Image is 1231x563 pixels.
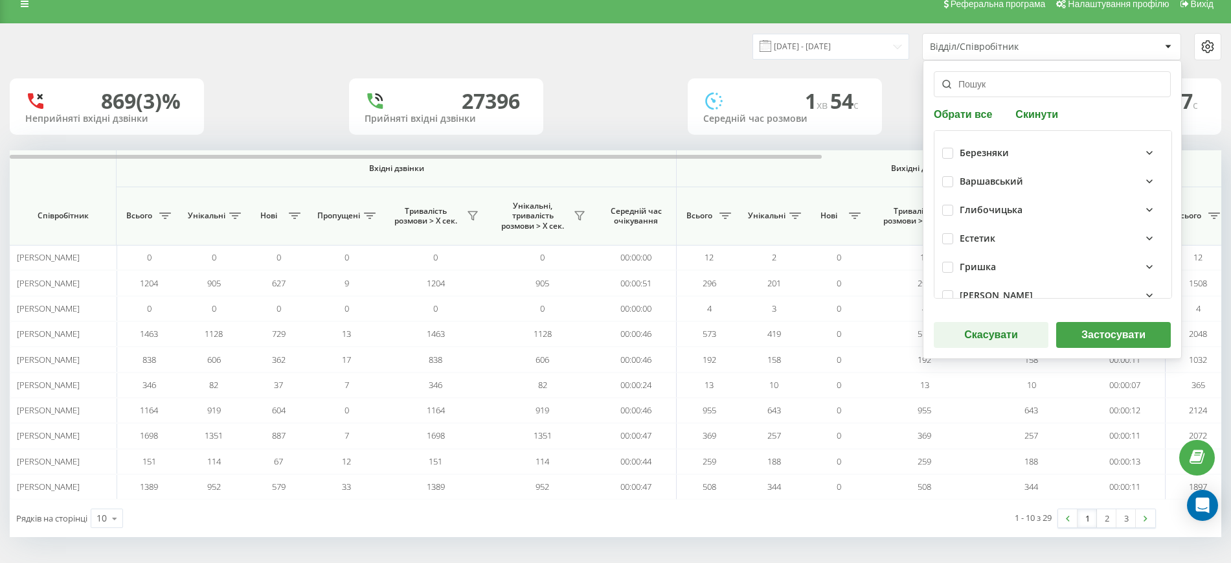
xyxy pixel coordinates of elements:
a: 1 [1078,509,1097,527]
span: 643 [767,404,781,416]
span: 4 [922,303,927,314]
span: 344 [1024,481,1038,492]
span: 192 [918,354,931,365]
div: 869 (3)% [101,89,181,113]
span: 955 [703,404,716,416]
span: 0 [837,481,841,492]
span: 114 [536,455,549,467]
span: 2124 [1189,404,1207,416]
span: хв [817,98,830,112]
span: 257 [767,430,781,441]
span: 201 [767,277,781,289]
span: 0 [277,303,281,314]
span: 1351 [534,430,552,441]
span: 1389 [140,481,158,492]
div: 27396 [462,89,520,113]
span: 955 [918,404,931,416]
span: 729 [272,328,286,339]
span: Пропущені [317,211,360,221]
span: 0 [212,251,216,263]
div: Open Intercom Messenger [1187,490,1218,521]
span: 1164 [427,404,445,416]
span: Середній час очікування [605,206,666,226]
span: 919 [207,404,221,416]
span: 0 [344,404,349,416]
div: Неприйняті вхідні дзвінки [25,113,188,124]
span: 346 [142,379,156,391]
span: 1508 [1189,277,1207,289]
span: 257 [1024,430,1038,441]
td: 00:00:44 [596,449,677,474]
span: 2 [772,251,776,263]
div: Варшавський [960,176,1023,187]
span: 259 [918,455,931,467]
span: Вхідні дзвінки [150,163,642,174]
span: Всього [1172,211,1204,221]
span: Вихідні дзвінки [707,163,1135,174]
span: 0 [837,277,841,289]
span: 1032 [1189,354,1207,365]
span: 67 [274,455,283,467]
span: c [1193,98,1198,112]
span: 346 [429,379,442,391]
span: 3 [772,303,776,314]
span: 13 [342,328,351,339]
td: 00:00:00 [596,245,677,270]
span: 9 [344,277,349,289]
div: 1 - 10 з 29 [1015,511,1052,524]
span: 1351 [205,430,223,441]
span: c [853,98,859,112]
span: 2048 [1189,328,1207,339]
td: 00:00:46 [596,398,677,423]
td: 00:00:11 [1085,423,1166,448]
td: 00:00:11 [1085,347,1166,372]
span: [PERSON_NAME] [17,481,80,492]
span: 259 [703,455,716,467]
span: Тривалість розмови > Х сек. [389,206,463,226]
span: 1128 [205,328,223,339]
button: Скасувати [934,322,1048,348]
span: [PERSON_NAME] [17,328,80,339]
span: Унікальні [188,211,225,221]
td: 00:00:24 [596,373,677,398]
span: 17 [342,354,351,365]
span: 82 [209,379,218,391]
span: 1698 [427,430,445,441]
span: 0 [837,354,841,365]
span: 33 [342,481,351,492]
td: 00:00:11 [1085,474,1166,500]
span: 0 [433,251,438,263]
span: [PERSON_NAME] [17,430,80,441]
span: 952 [207,481,221,492]
td: 00:00:46 [596,321,677,347]
div: Прийняті вхідні дзвінки [365,113,528,124]
td: 00:00:46 [596,347,677,372]
span: 0 [344,251,349,263]
span: 296 [918,277,931,289]
span: [PERSON_NAME] [17,303,80,314]
span: 1 [805,87,830,115]
span: 0 [147,251,152,263]
span: Тривалість розмови > Х сек. [877,206,952,226]
span: 151 [429,455,442,467]
span: 919 [536,404,549,416]
span: 13 [705,379,714,391]
span: 192 [703,354,716,365]
div: [PERSON_NAME] [960,290,1033,301]
span: 0 [837,404,841,416]
button: Скинути [1011,108,1062,120]
button: Застосувати [1056,322,1171,348]
span: 369 [918,430,931,441]
div: Естетик [960,233,995,244]
a: 3 [1116,509,1136,527]
span: 1204 [427,277,445,289]
span: 1164 [140,404,158,416]
span: 838 [429,354,442,365]
span: 344 [767,481,781,492]
span: 12 [1193,251,1203,263]
span: 627 [272,277,286,289]
span: 13 [920,379,929,391]
span: 0 [540,251,545,263]
span: 1128 [534,328,552,339]
span: 0 [837,430,841,441]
